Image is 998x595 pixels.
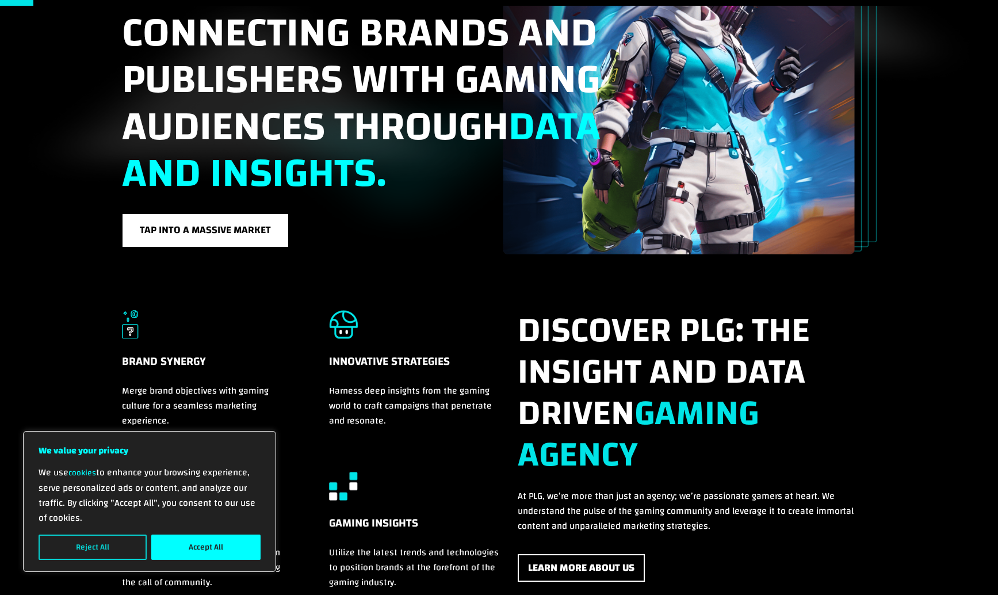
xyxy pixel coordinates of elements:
[329,514,503,545] h5: Gaming Insights
[122,353,288,383] h5: Brand Synergy
[940,540,998,595] iframe: Chat Widget
[39,465,261,525] p: We use to enhance your browsing experience, serve personalized ads or content, and analyze our tr...
[122,310,139,339] img: Brand Synergy
[39,443,261,458] p: We value your privacy
[518,554,645,582] a: Learn More About Us
[39,535,147,560] button: Reject All
[122,383,288,428] p: Merge brand objectives with gaming culture for a seamless marketing experience.
[518,380,759,487] strong: gaming Agency
[122,89,601,211] span: data and insights.
[518,310,874,489] h2: Discover PLG: The insight and data driven
[329,545,503,590] p: Utilize the latest trends and technologies to position brands at the forefront of the gaming indu...
[329,353,503,383] h5: Innovative Strategies
[122,545,288,590] p: Build meaningful connections between brands and gaming audiences invoking the call of community.
[68,466,96,480] a: cookies
[329,383,503,428] p: Harness deep insights from the gaming world to craft campaigns that penetrate and resonate.
[23,431,276,572] div: We value your privacy
[518,489,874,533] p: At PLG, we’re more than just an agency; we’re passionate gamers at heart. We understand the pulse...
[122,213,289,247] a: Tap into a massive market
[151,535,261,560] button: Accept All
